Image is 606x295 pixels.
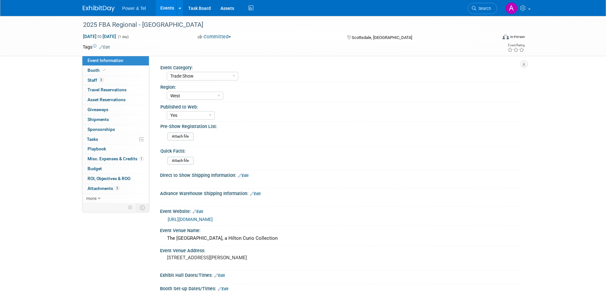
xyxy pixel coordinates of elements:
[214,273,225,278] a: Edit
[505,2,518,14] img: Alina Dorion
[82,125,149,134] a: Sponsorships
[88,68,107,73] span: Booth
[88,97,126,102] span: Asset Reservations
[88,146,106,151] span: Playbook
[82,105,149,115] a: Giveaways
[82,95,149,105] a: Asset Reservations
[88,78,104,83] span: Staff
[88,117,109,122] span: Shipments
[165,233,519,243] div: The [GEOGRAPHIC_DATA], a Hilton Curio Collection
[250,192,261,196] a: Edit
[238,173,249,178] a: Edit
[160,170,524,179] div: Direct to Show Shipping Information:
[160,82,521,90] div: Region:
[88,176,130,181] span: ROI, Objectives & ROO
[82,164,149,174] a: Budget
[82,184,149,193] a: Attachments3
[82,154,149,164] a: Misc. Expenses & Credits1
[218,287,228,291] a: Edit
[82,115,149,125] a: Shipments
[86,196,96,201] span: more
[99,45,110,49] a: Edit
[160,207,524,215] div: Event Website:
[468,3,497,14] a: Search
[139,156,144,161] span: 1
[82,76,149,85] a: Staff3
[160,122,521,130] div: Pre-Show Registration List:
[82,144,149,154] a: Playbook
[160,226,524,234] div: Event Venue Name:
[82,135,149,144] a: Tasks
[81,19,487,31] div: 2025 FBA Regional - [GEOGRAPHIC_DATA]
[160,284,524,292] div: Booth Set-up Dates/Times:
[115,186,119,191] span: 3
[125,203,136,212] td: Personalize Event Tab Strip
[168,217,213,222] a: [URL][DOMAIN_NAME]
[103,68,106,72] i: Booth reservation complete
[122,6,146,11] span: Power & Tel
[160,189,524,197] div: Advance Warehouse Shipping Information:
[88,107,108,112] span: Giveaways
[88,127,115,132] span: Sponsorships
[87,137,98,142] span: Tasks
[88,166,102,171] span: Budget
[507,44,525,47] div: Event Rating
[82,85,149,95] a: Travel Reservations
[88,58,123,63] span: Event Information
[502,34,509,39] img: Format-Inperson.png
[83,44,110,50] td: Tags
[96,34,103,39] span: to
[510,34,525,39] div: In-Person
[193,209,203,214] a: Edit
[82,66,149,75] a: Booth
[160,270,524,279] div: Exhibit Hall Dates/Times:
[82,174,149,184] a: ROI, Objectives & ROO
[160,246,524,254] div: Event Venue Address:
[82,56,149,65] a: Event Information
[160,63,521,71] div: Event Category:
[117,35,129,39] span: (1 day)
[459,33,525,43] div: Event Format
[196,34,234,40] button: Committed
[167,255,304,261] pre: [STREET_ADDRESS][PERSON_NAME]
[160,146,521,154] div: Quick Facts:
[88,156,144,161] span: Misc. Expenses & Credits
[136,203,149,212] td: Toggle Event Tabs
[82,194,149,203] a: more
[88,87,127,92] span: Travel Reservations
[352,35,412,40] span: Scottsdale, [GEOGRAPHIC_DATA]
[99,78,104,82] span: 3
[83,34,116,39] span: [DATE] [DATE]
[83,5,115,12] img: ExhibitDay
[160,102,521,110] div: Published to Web:
[476,6,491,11] span: Search
[88,186,119,191] span: Attachments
